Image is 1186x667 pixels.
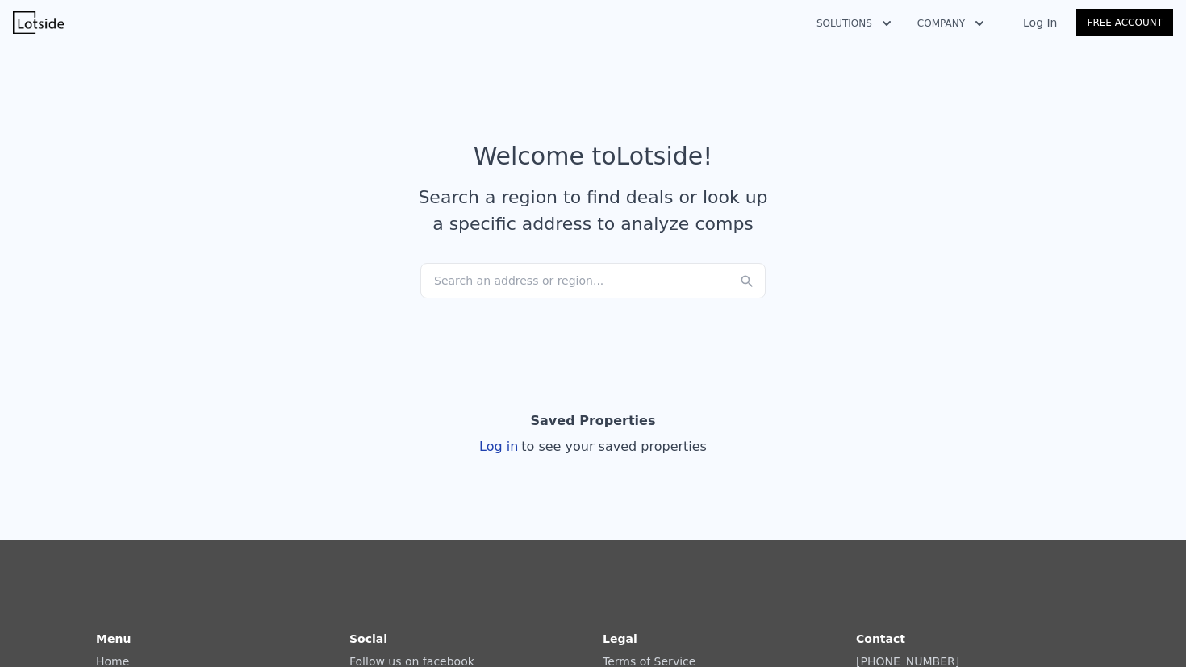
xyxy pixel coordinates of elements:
span: to see your saved properties [518,439,707,454]
button: Solutions [804,9,904,38]
div: Welcome to Lotside ! [474,142,713,171]
div: Saved Properties [531,405,656,437]
img: Lotside [13,11,64,34]
div: Search a region to find deals or look up a specific address to analyze comps [412,184,774,237]
a: Free Account [1076,9,1173,36]
strong: Social [349,632,387,645]
strong: Legal [603,632,637,645]
strong: Contact [856,632,905,645]
strong: Menu [96,632,131,645]
div: Log in [479,437,707,456]
div: Search an address or region... [420,263,766,298]
a: Log In [1004,15,1076,31]
button: Company [904,9,997,38]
